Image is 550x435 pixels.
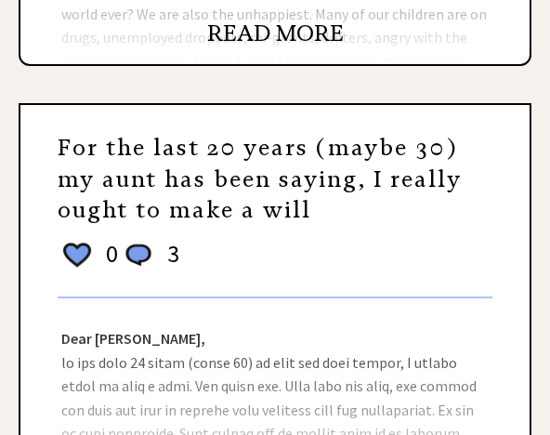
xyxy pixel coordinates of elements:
strong: Dear [PERSON_NAME], [61,329,205,348]
td: 0 [97,238,119,271]
img: heart_outline%202.png [60,239,94,271]
td: 3 [158,238,180,271]
a: READ MORE [207,20,344,47]
img: message_round%201.png [122,241,155,270]
a: For the last 20 years (maybe 30) my aunt has been saying, I really ought to make a will [58,134,462,224]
